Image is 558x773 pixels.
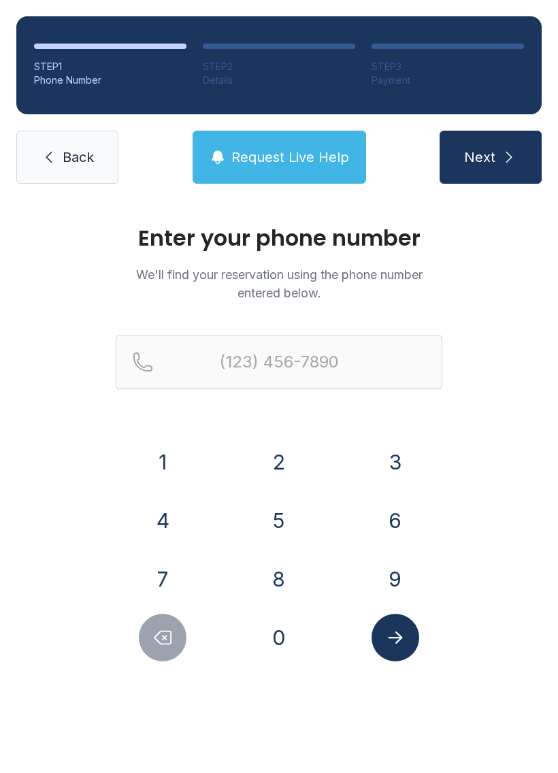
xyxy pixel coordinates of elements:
[372,614,419,661] button: Submit lookup form
[139,497,186,544] button: 4
[255,497,303,544] button: 5
[116,265,442,302] p: We'll find your reservation using the phone number entered below.
[372,73,524,87] div: Payment
[116,335,442,389] input: Reservation phone number
[34,73,186,87] div: Phone Number
[372,438,419,486] button: 3
[203,60,355,73] div: STEP 2
[139,438,186,486] button: 1
[255,438,303,486] button: 2
[139,614,186,661] button: Delete number
[372,497,419,544] button: 6
[255,555,303,603] button: 8
[464,148,495,167] span: Next
[372,555,419,603] button: 9
[231,148,349,167] span: Request Live Help
[372,60,524,73] div: STEP 3
[116,227,442,249] h1: Enter your phone number
[139,555,186,603] button: 7
[34,60,186,73] div: STEP 1
[255,614,303,661] button: 0
[63,148,94,167] span: Back
[203,73,355,87] div: Details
